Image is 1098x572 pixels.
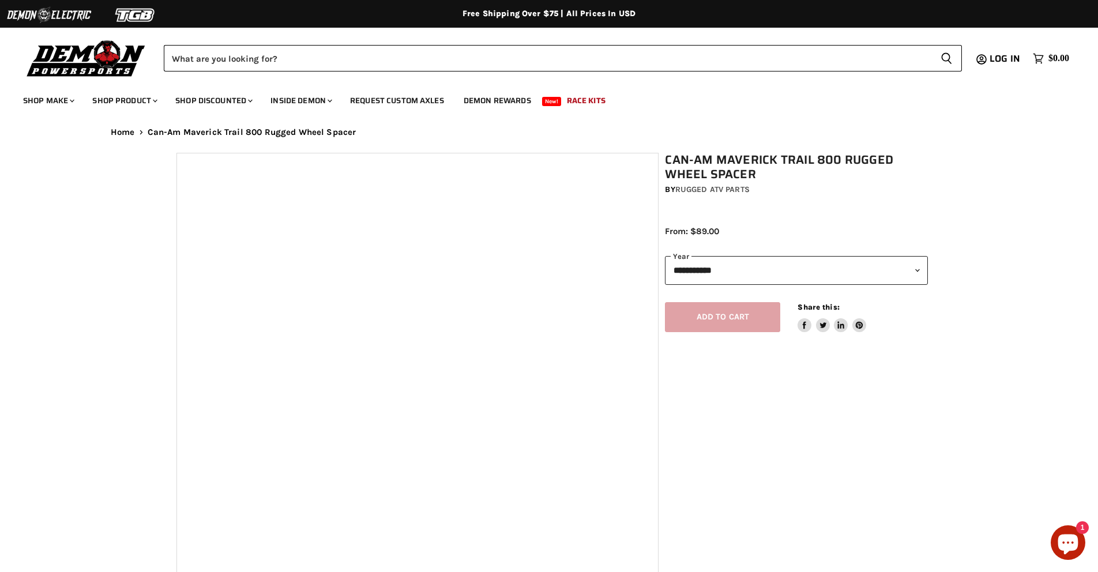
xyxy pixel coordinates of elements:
[164,45,931,71] input: Search
[111,127,135,137] a: Home
[665,153,928,182] h1: Can-Am Maverick Trail 800 Rugged Wheel Spacer
[1027,50,1075,67] a: $0.00
[542,97,562,106] span: New!
[14,84,1066,112] ul: Main menu
[675,185,750,194] a: Rugged ATV Parts
[84,89,164,112] a: Shop Product
[6,4,92,26] img: Demon Electric Logo 2
[665,256,928,284] select: year
[88,9,1010,19] div: Free Shipping Over $75 | All Prices In USD
[665,226,719,236] span: From: $89.00
[167,89,260,112] a: Shop Discounted
[990,51,1020,66] span: Log in
[148,127,356,137] span: Can-Am Maverick Trail 800 Rugged Wheel Spacer
[558,89,614,112] a: Race Kits
[1048,53,1069,64] span: $0.00
[798,303,839,311] span: Share this:
[23,37,149,78] img: Demon Powersports
[1047,525,1089,563] inbox-online-store-chat: Shopify online store chat
[984,54,1027,64] a: Log in
[798,302,866,333] aside: Share this:
[341,89,453,112] a: Request Custom Axles
[665,183,928,196] div: by
[931,45,962,71] button: Search
[455,89,540,112] a: Demon Rewards
[92,4,179,26] img: TGB Logo 2
[88,127,1010,137] nav: Breadcrumbs
[164,45,962,71] form: Product
[262,89,339,112] a: Inside Demon
[14,89,81,112] a: Shop Make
